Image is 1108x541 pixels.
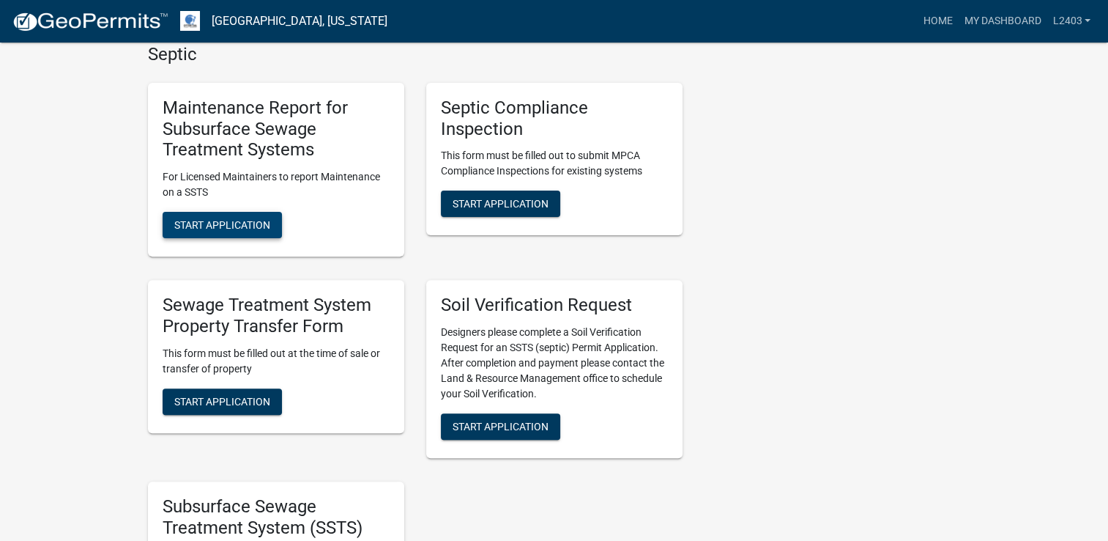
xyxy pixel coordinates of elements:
[212,9,387,34] a: [GEOGRAPHIC_DATA], [US_STATE]
[163,169,390,200] p: For Licensed Maintainers to report Maintenance on a SSTS
[163,212,282,238] button: Start Application
[441,325,668,402] p: Designers please complete a Soil Verification Request for an SSTS (septic) Permit Application. Af...
[441,97,668,140] h5: Septic Compliance Inspection
[163,97,390,161] h5: Maintenance Report for Subsurface Sewage Treatment Systems
[453,421,549,433] span: Start Application
[163,295,390,337] h5: Sewage Treatment System Property Transfer Form
[441,191,560,217] button: Start Application
[174,219,270,231] span: Start Application
[163,346,390,377] p: This form must be filled out at the time of sale or transfer of property
[441,295,668,316] h5: Soil Verification Request
[163,389,282,415] button: Start Application
[174,395,270,407] span: Start Application
[453,198,549,210] span: Start Application
[917,7,958,35] a: Home
[180,11,200,31] img: Otter Tail County, Minnesota
[958,7,1046,35] a: My Dashboard
[441,148,668,179] p: This form must be filled out to submit MPCA Compliance Inspections for existing systems
[148,44,683,65] h4: Septic
[1046,7,1096,35] a: L2403
[441,413,560,440] button: Start Application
